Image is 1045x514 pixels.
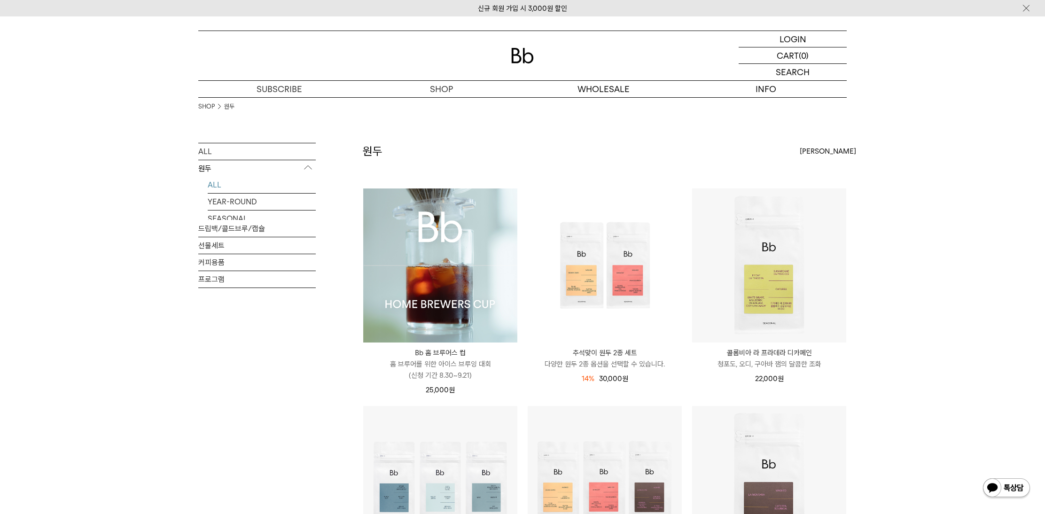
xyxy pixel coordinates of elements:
[208,194,316,210] a: YEAR-ROUND
[363,358,517,381] p: 홈 브루어를 위한 아이스 브루잉 대회 (신청 기간 8.30~9.21)
[777,47,799,63] p: CART
[198,81,360,97] a: SUBSCRIBE
[528,347,682,370] a: 추석맞이 원두 2종 세트 다양한 원두 2종 옵션을 선택할 수 있습니다.
[224,102,234,111] a: 원두
[599,374,628,383] span: 30,000
[198,254,316,271] a: 커피용품
[363,347,517,381] a: Bb 홈 브루어스 컵 홈 브루어를 위한 아이스 브루잉 대회(신청 기간 8.30~9.21)
[685,81,847,97] p: INFO
[363,347,517,358] p: Bb 홈 브루어스 컵
[780,31,806,47] p: LOGIN
[799,47,809,63] p: (0)
[522,81,685,97] p: WHOLESALE
[739,31,847,47] a: LOGIN
[692,188,846,343] img: 콜롬비아 라 프라데라 디카페인
[528,188,682,343] img: 추석맞이 원두 2종 세트
[622,374,628,383] span: 원
[692,347,846,370] a: 콜롬비아 라 프라데라 디카페인 청포도, 오디, 구아바 잼의 달콤한 조화
[800,146,856,157] span: [PERSON_NAME]
[426,386,455,394] span: 25,000
[582,373,594,384] div: 14%
[208,210,316,227] a: SEASONAL
[360,81,522,97] a: SHOP
[982,477,1031,500] img: 카카오톡 채널 1:1 채팅 버튼
[208,177,316,193] a: ALL
[198,160,316,177] p: 원두
[528,347,682,358] p: 추석맞이 원두 2종 세트
[528,358,682,370] p: 다양한 원두 2종 옵션을 선택할 수 있습니다.
[739,47,847,64] a: CART (0)
[198,220,316,237] a: 드립백/콜드브루/캡슐
[198,143,316,160] a: ALL
[778,374,784,383] span: 원
[478,4,567,13] a: 신규 회원 가입 시 3,000원 할인
[511,48,534,63] img: 로고
[776,64,810,80] p: SEARCH
[449,386,455,394] span: 원
[198,271,316,288] a: 프로그램
[363,143,382,159] h2: 원두
[363,188,517,343] img: Bb 홈 브루어스 컵
[198,102,215,111] a: SHOP
[692,358,846,370] p: 청포도, 오디, 구아바 잼의 달콤한 조화
[198,237,316,254] a: 선물세트
[692,347,846,358] p: 콜롬비아 라 프라데라 디카페인
[755,374,784,383] span: 22,000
